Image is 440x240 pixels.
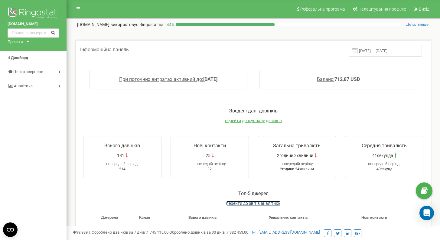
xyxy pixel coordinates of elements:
[92,230,168,235] span: Оброблено дзвінків за 7 днів :
[226,201,281,206] a: перейти до звітів аналітики
[285,226,288,232] div: 4
[104,143,140,148] span: Всього дзвінків
[371,226,374,232] div: 3
[252,230,320,235] a: [EMAIL_ADDRESS][DOMAIN_NAME]
[169,230,248,235] span: Оброблено дзвінків за 30 днів :
[3,222,18,237] button: Open CMP widget
[362,143,407,148] span: Середня тривалість
[77,22,164,28] p: [DOMAIN_NAME]
[101,215,118,220] span: Джерело
[73,230,91,235] span: 99,989%
[207,167,212,171] span: 32
[13,69,43,74] span: Центр звернень
[119,167,125,171] span: 214
[229,108,278,114] span: Зведені дані дзвінків
[194,162,226,166] span: попередній період:
[280,167,314,171] span: 2години 24хвилини
[269,215,308,220] span: Унікальних контактів
[106,162,139,166] span: попередній період:
[238,191,269,196] span: Toп-5 джерел
[225,118,282,123] a: перейти до журналу дзвінків
[227,230,248,235] u: 7 382 453,00
[419,206,434,220] div: Open Intercom Messenger
[147,230,168,235] u: 1 745 115,00
[277,152,313,158] span: 2години 3хвилини
[8,39,23,45] div: Проєкти
[317,76,360,82] a: Баланс:712,87 USD
[406,22,429,27] span: Детальніше
[139,215,150,220] span: Канал
[372,152,393,158] span: 41секунда
[80,47,129,52] span: Інформаційна панель
[117,152,124,158] span: 181
[188,215,217,220] span: Всього дзвінків
[317,76,334,82] span: Баланс:
[14,84,33,88] span: Аналiтика
[358,7,406,12] span: Налаштування профілю
[300,7,345,12] span: Реферальна програма
[200,226,202,232] div: 4
[8,6,59,21] img: Ringostat logo
[281,162,313,166] span: попередній період:
[119,76,217,82] a: При поточних витратах активний до:[DATE]
[419,7,429,12] span: Вихід
[8,28,59,38] input: Пошук за номером
[376,167,392,171] span: 40секунд
[273,143,321,148] span: Загальна тривалість
[194,143,226,148] span: Нові контакти
[119,76,203,82] span: При поточних витратах активний до:
[368,162,400,166] span: попередній період:
[164,22,176,28] p: 44 %
[11,55,28,60] span: Дашборд
[361,215,387,220] span: Нові контакти
[206,152,210,158] span: 25
[110,22,164,27] span: використовує Ringostat на
[8,21,59,27] a: [DOMAIN_NAME]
